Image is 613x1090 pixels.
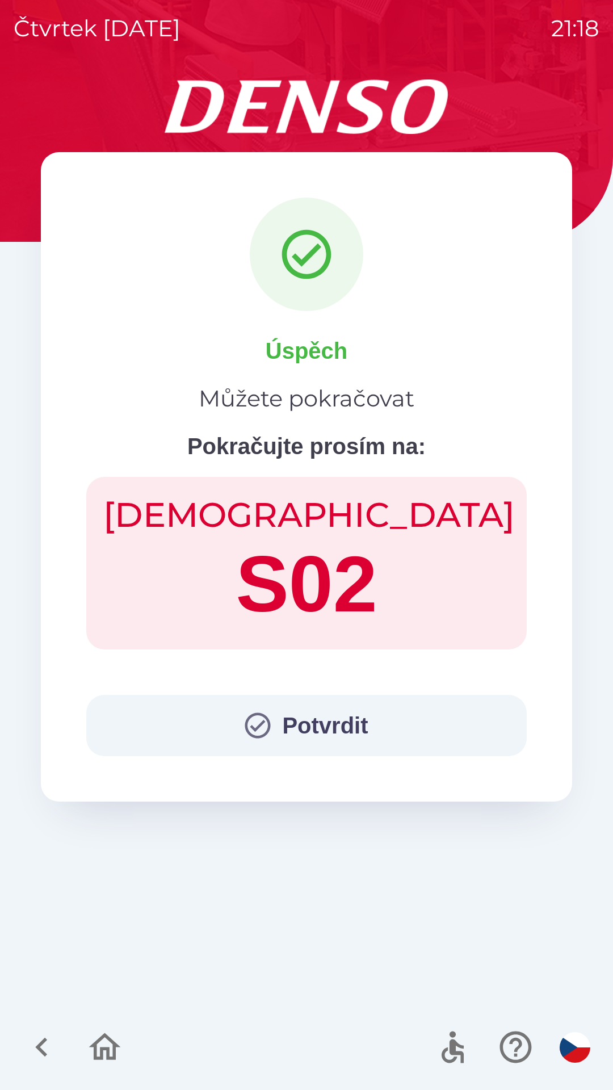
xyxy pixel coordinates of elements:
[14,11,180,45] p: čtvrtek [DATE]
[103,494,510,536] h2: [DEMOGRAPHIC_DATA]
[199,381,414,416] p: Můžete pokračovat
[551,11,599,45] p: 21:18
[86,695,527,756] button: Potvrdit
[41,79,572,134] img: Logo
[103,536,510,632] h1: S02
[187,429,426,463] p: Pokračujte prosím na:
[266,334,348,368] p: Úspěch
[560,1032,590,1063] img: cs flag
